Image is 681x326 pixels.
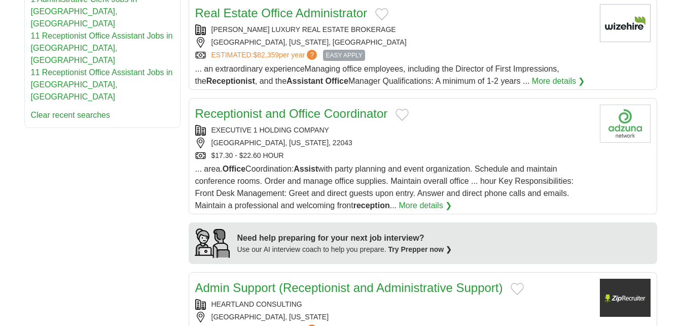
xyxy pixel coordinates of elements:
[223,165,245,173] strong: Office
[195,125,592,136] div: EXECUTIVE 1 HOLDING COMPANY
[375,8,388,20] button: Add to favorite jobs
[323,50,365,61] span: EASY APPLY
[307,50,317,60] span: ?
[31,31,173,64] a: 11 Receptionist Office Assistant Jobs in [GEOGRAPHIC_DATA], [GEOGRAPHIC_DATA]
[532,75,585,87] a: More details ❯
[600,105,651,143] img: Company logo
[206,77,255,85] strong: Receptionist
[388,245,452,253] a: Try Prepper now ❯
[31,111,111,119] a: Clear recent searches
[195,312,592,322] div: [GEOGRAPHIC_DATA], [US_STATE]
[396,109,409,121] button: Add to favorite jobs
[195,299,592,310] div: HEARTLAND CONSULTING
[195,281,503,295] a: Admin Support (Receptionist and Administrative Support)
[399,200,452,212] a: More details ❯
[600,4,651,42] img: Company logo
[195,37,592,48] div: [GEOGRAPHIC_DATA], [US_STATE], [GEOGRAPHIC_DATA]
[353,201,390,210] strong: reception
[600,279,651,317] img: Company logo
[195,64,559,85] span: ... an extraordinary experienceManaging office employees, including the Director of First Impress...
[511,283,524,295] button: Add to favorite jobs
[286,77,323,85] strong: Assistant
[326,77,348,85] strong: Office
[31,68,173,101] a: 11 Receptionist Office Assistant Jobs in [GEOGRAPHIC_DATA], [GEOGRAPHIC_DATA]
[237,244,452,255] div: Use our AI interview coach to help you prepare.
[195,150,592,161] div: $17.30 - $22.60 HOUR
[253,51,279,59] span: $82,359
[237,232,452,244] div: Need help preparing for your next job interview?
[195,165,574,210] span: ... area. Coordination: with party planning and event organization. Schedule and maintain confere...
[294,165,318,173] strong: Assist
[195,6,368,20] a: Real Estate Office Administrator
[195,24,592,35] div: [PERSON_NAME] LUXURY REAL ESTATE BROKERAGE
[195,107,388,120] a: Receptionist and Office Coordinator
[211,50,319,61] a: ESTIMATED:$82,359per year?
[195,138,592,148] div: [GEOGRAPHIC_DATA], [US_STATE], 22043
